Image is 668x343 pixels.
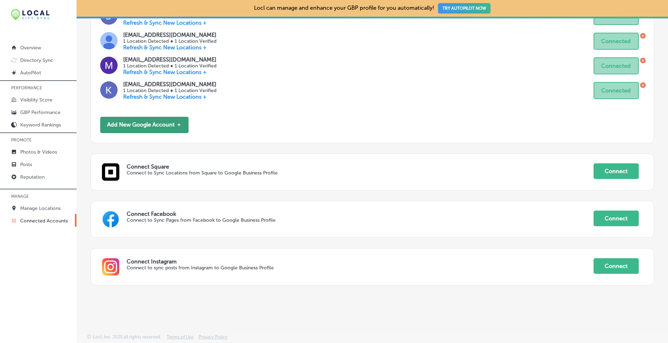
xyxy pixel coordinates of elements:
[20,97,53,103] p: Visibility Score
[93,334,161,340] p: Locl, Inc. 2025 all rights reserved.
[594,163,639,179] button: Connect
[127,170,500,176] p: Connect to Sync Locations from Square to Google Business Profile
[20,45,41,51] p: Overview
[20,122,61,128] p: Keyword Rankings
[127,258,594,265] p: Connect Instagram
[594,57,639,74] button: Connected
[199,334,228,343] a: Privacy Policy
[20,149,57,155] p: Photos & Videos
[123,69,216,75] p: Refresh & Sync New Locations +
[594,211,639,226] button: Connect
[20,109,61,115] p: GBP Performance
[100,117,189,133] button: Add New Google Account ＋
[438,3,491,14] button: TRY AUTOPILOT NOW
[123,88,216,93] p: 1 Location Detected ● 1 Location Verified
[594,82,639,99] button: Connected
[123,63,216,69] p: 1 Location Detected ● 1 Location Verified
[594,258,639,274] button: Connect
[123,32,216,38] p: [EMAIL_ADDRESS][DOMAIN_NAME]
[127,265,500,271] p: Connect to sync posts from Instagram to Google Business Profile
[127,163,594,170] p: Connect Square
[123,56,216,63] p: [EMAIL_ADDRESS][DOMAIN_NAME]
[167,334,193,343] a: Terms of Use
[123,19,261,26] p: Refresh & Sync New Locations +
[20,70,41,76] p: AutoPilot
[123,38,216,44] p: 1 Location Detected ● 1 Location Verified
[594,33,639,50] button: Connected
[20,57,53,63] p: Directory Sync
[20,218,68,224] p: Connected Accounts
[11,9,49,20] img: 12321ecb-abad-46dd-be7f-2600e8d3409flocal-city-sync-logo-rectangle.png
[123,93,216,100] p: Refresh & Sync New Locations +
[127,217,500,223] p: Connect to Sync Pages from Facebook to Google Business Profile
[123,44,216,51] p: Refresh & Sync New Locations +
[20,162,32,168] p: Posts
[20,205,61,211] p: Manage Locations
[123,81,216,88] p: [EMAIL_ADDRESS][DOMAIN_NAME]
[127,211,594,217] p: Connect Facebook
[20,174,45,180] p: Reputation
